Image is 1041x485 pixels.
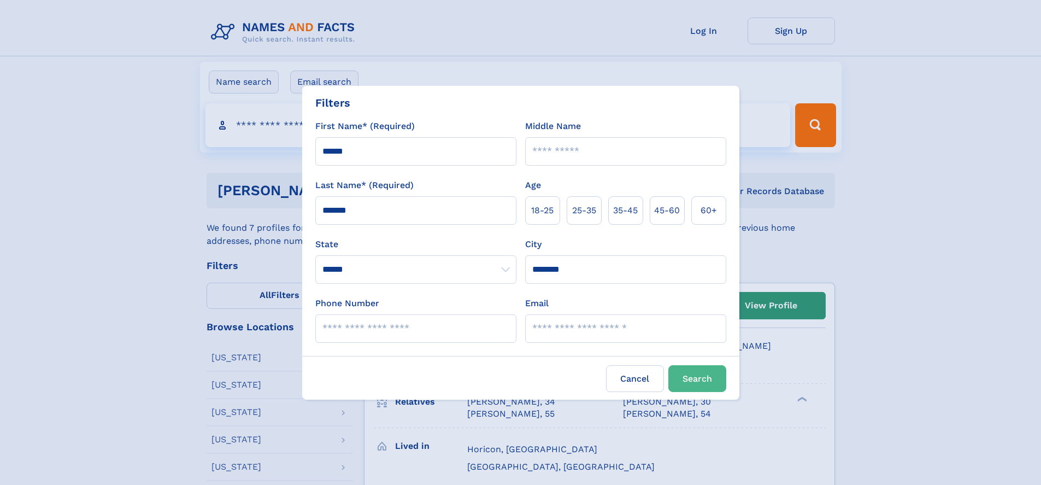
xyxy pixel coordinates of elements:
[701,204,717,217] span: 60+
[315,95,350,111] div: Filters
[315,297,379,310] label: Phone Number
[531,204,554,217] span: 18‑25
[613,204,638,217] span: 35‑45
[315,179,414,192] label: Last Name* (Required)
[525,238,542,251] label: City
[525,179,541,192] label: Age
[315,238,516,251] label: State
[525,120,581,133] label: Middle Name
[315,120,415,133] label: First Name* (Required)
[606,365,664,392] label: Cancel
[654,204,680,217] span: 45‑60
[668,365,726,392] button: Search
[525,297,549,310] label: Email
[572,204,596,217] span: 25‑35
